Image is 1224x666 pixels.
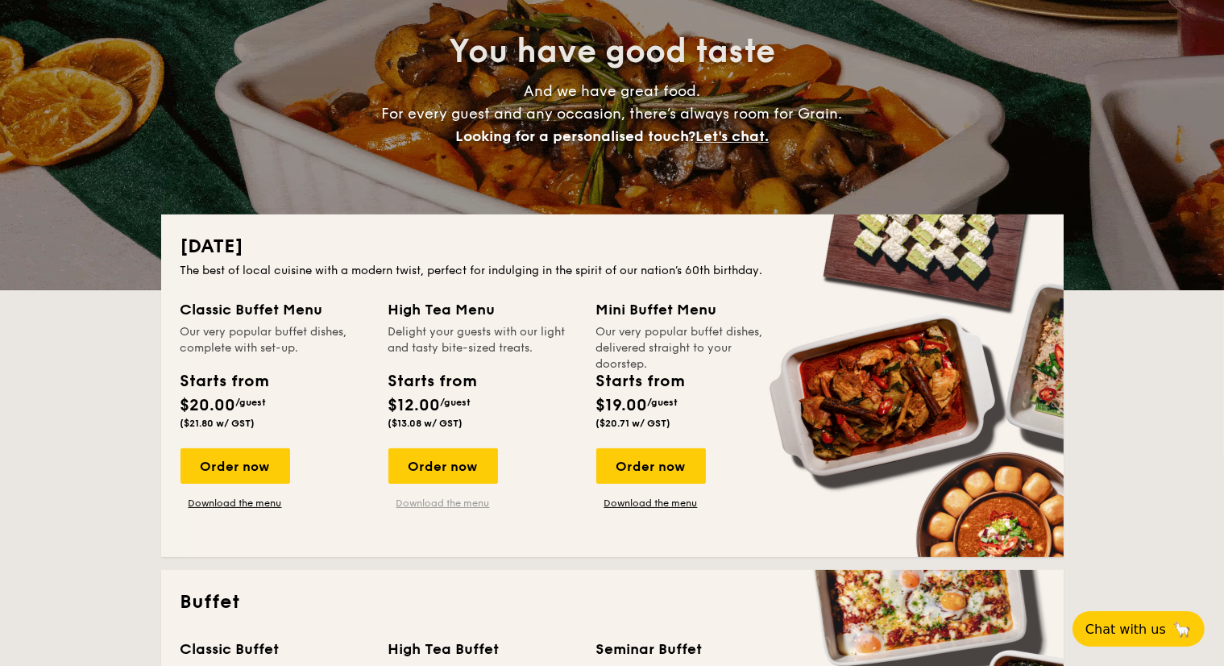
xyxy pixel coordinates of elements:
span: $20.00 [180,396,236,415]
span: 🦙 [1172,620,1192,639]
h2: [DATE] [180,234,1044,260]
div: Order now [596,448,706,484]
span: Let's chat. [695,127,769,145]
div: Starts from [388,369,476,393]
div: Starts from [596,369,684,393]
span: Chat with us [1085,622,1166,637]
button: Chat with us🦙 [1073,611,1205,647]
span: $12.00 [388,396,441,415]
div: Classic Buffet [180,638,369,660]
div: Our very popular buffet dishes, delivered straight to your doorstep. [596,324,785,356]
div: Seminar Buffet [596,638,785,660]
span: $19.00 [596,396,648,415]
span: /guest [441,397,471,408]
div: Classic Buffet Menu [180,298,369,321]
div: Order now [388,448,498,484]
span: /guest [236,397,267,408]
h2: Buffet [180,589,1044,615]
span: ($13.08 w/ GST) [388,418,463,429]
span: You have good taste [449,32,775,71]
div: High Tea Menu [388,298,577,321]
span: ($21.80 w/ GST) [180,418,255,429]
span: And we have great food. For every guest and any occasion, there’s always room for Grain. [382,82,843,145]
div: Mini Buffet Menu [596,298,785,321]
span: /guest [648,397,678,408]
div: The best of local cuisine with a modern twist, perfect for indulging in the spirit of our nation’... [180,263,1044,279]
div: Order now [180,448,290,484]
span: ($20.71 w/ GST) [596,418,671,429]
a: Download the menu [596,497,706,510]
span: Looking for a personalised touch? [455,127,695,145]
a: Download the menu [180,497,290,510]
div: High Tea Buffet [388,638,577,660]
div: Our very popular buffet dishes, complete with set-up. [180,324,369,356]
div: Delight your guests with our light and tasty bite-sized treats. [388,324,577,356]
div: Starts from [180,369,268,393]
a: Download the menu [388,497,498,510]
